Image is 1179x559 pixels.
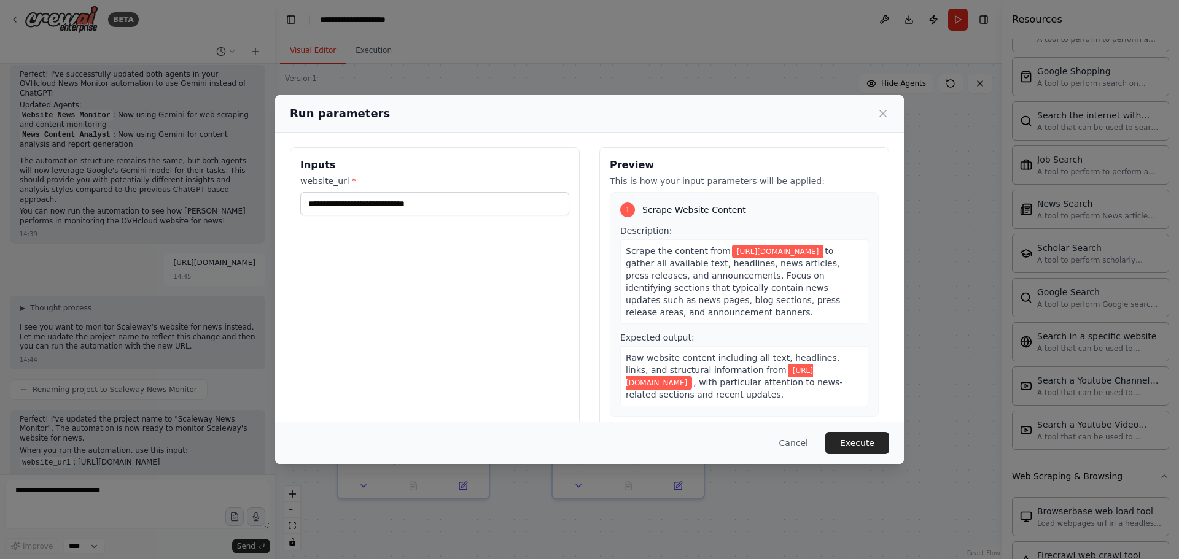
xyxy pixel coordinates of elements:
h2: Run parameters [290,105,390,122]
span: to gather all available text, headlines, news articles, press releases, and announcements. Focus ... [626,246,840,317]
h3: Preview [610,158,879,172]
h3: Inputs [300,158,569,172]
span: Scrape Website Content [642,204,746,216]
span: Expected output: [620,333,695,342]
span: Description: [620,226,672,236]
button: Execute [825,432,889,454]
p: This is how your input parameters will be applied: [610,175,879,187]
span: Raw website content including all text, headlines, links, and structural information from [626,353,839,375]
span: Scrape the content from [626,246,731,256]
span: Variable: website_url [626,364,813,390]
label: website_url [300,175,569,187]
div: 1 [620,202,635,217]
button: Cancel [769,432,818,454]
span: , with particular attention to news-related sections and recent updates. [626,377,842,399]
span: Variable: website_url [732,245,823,258]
